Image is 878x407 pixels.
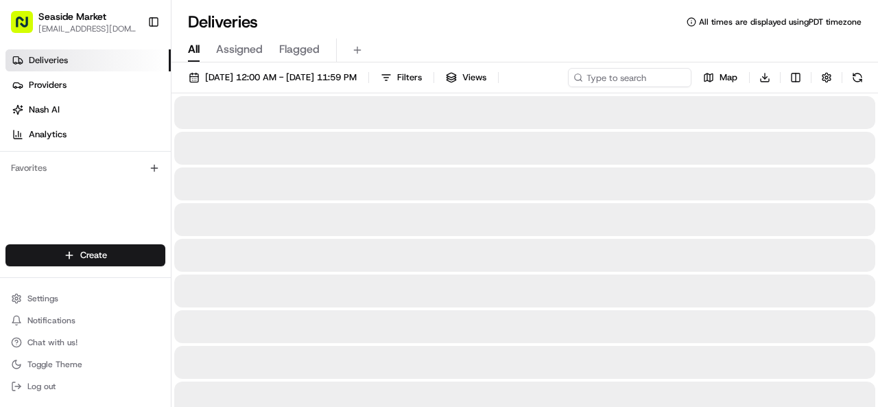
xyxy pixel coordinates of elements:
button: Filters [375,68,428,87]
div: Favorites [5,157,165,179]
span: Flagged [279,41,320,58]
a: Providers [5,74,171,96]
span: Deliveries [29,54,68,67]
button: Settings [5,289,165,308]
h1: Deliveries [188,11,258,33]
span: Nash AI [29,104,60,116]
span: Chat with us! [27,337,78,348]
button: Create [5,244,165,266]
button: Notifications [5,311,165,330]
span: All times are displayed using PDT timezone [699,16,862,27]
span: All [188,41,200,58]
span: Assigned [216,41,263,58]
span: Providers [29,79,67,91]
span: Notifications [27,315,75,326]
button: Refresh [848,68,867,87]
span: Settings [27,293,58,304]
button: Chat with us! [5,333,165,352]
span: Toggle Theme [27,359,82,370]
span: Analytics [29,128,67,141]
span: Map [720,71,737,84]
button: Log out [5,377,165,396]
span: Log out [27,381,56,392]
span: [DATE] 12:00 AM - [DATE] 11:59 PM [205,71,357,84]
a: Deliveries [5,49,171,71]
button: Map [697,68,744,87]
button: [EMAIL_ADDRESS][DOMAIN_NAME] [38,23,137,34]
button: Seaside Market [38,10,106,23]
span: Filters [397,71,422,84]
span: Views [462,71,486,84]
input: Type to search [568,68,691,87]
button: Seaside Market[EMAIL_ADDRESS][DOMAIN_NAME] [5,5,142,38]
button: [DATE] 12:00 AM - [DATE] 11:59 PM [182,68,363,87]
button: Views [440,68,493,87]
a: Nash AI [5,99,171,121]
a: Analytics [5,124,171,146]
span: Create [80,249,107,261]
button: Toggle Theme [5,355,165,374]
